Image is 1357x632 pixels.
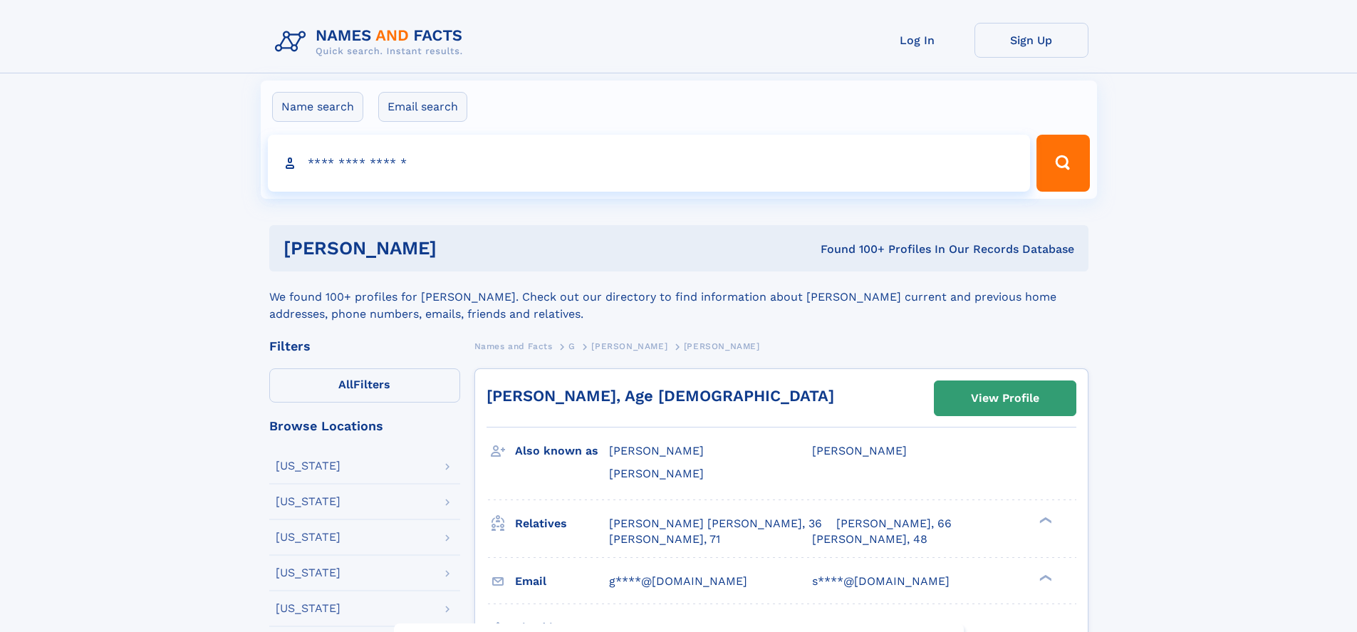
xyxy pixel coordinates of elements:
label: Email search [378,92,467,122]
h1: [PERSON_NAME] [284,239,629,257]
a: Sign Up [974,23,1088,58]
img: Logo Names and Facts [269,23,474,61]
a: [PERSON_NAME], 48 [812,532,927,547]
div: Filters [269,340,460,353]
div: Found 100+ Profiles In Our Records Database [628,242,1074,257]
div: [US_STATE] [276,603,340,614]
span: G [568,341,576,351]
a: [PERSON_NAME], 71 [609,532,720,547]
div: [US_STATE] [276,460,340,472]
span: [PERSON_NAME] [812,444,907,457]
label: Name search [272,92,363,122]
h3: Also known as [515,439,609,463]
a: [PERSON_NAME] [591,337,667,355]
div: [US_STATE] [276,567,340,579]
div: We found 100+ profiles for [PERSON_NAME]. Check out our directory to find information about [PERS... [269,271,1088,323]
span: [PERSON_NAME] [609,444,704,457]
div: ❯ [1036,515,1053,524]
div: [US_STATE] [276,496,340,507]
div: ❯ [1036,573,1053,582]
h3: Email [515,569,609,594]
span: [PERSON_NAME] [684,341,760,351]
a: Log In [861,23,974,58]
button: Search Button [1036,135,1089,192]
span: All [338,378,353,391]
div: [US_STATE] [276,532,340,543]
label: Filters [269,368,460,403]
a: [PERSON_NAME], 66 [836,516,952,532]
a: View Profile [935,381,1076,415]
div: Browse Locations [269,420,460,432]
a: [PERSON_NAME], Age [DEMOGRAPHIC_DATA] [487,387,834,405]
a: [PERSON_NAME] [PERSON_NAME], 36 [609,516,822,532]
h3: Relatives [515,512,609,536]
div: View Profile [971,382,1039,415]
input: search input [268,135,1031,192]
span: [PERSON_NAME] [609,467,704,480]
span: [PERSON_NAME] [591,341,667,351]
a: G [568,337,576,355]
a: Names and Facts [474,337,553,355]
